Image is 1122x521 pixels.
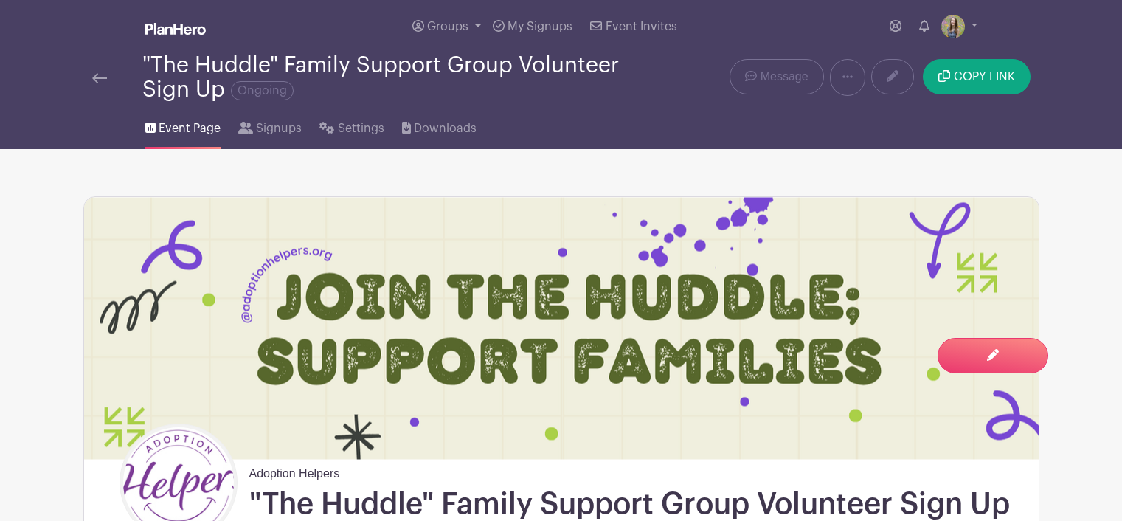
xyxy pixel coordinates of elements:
img: back-arrow-29a5d9b10d5bd6ae65dc969a981735edf675c4d7a1fe02e03b50dbd4ba3cdb55.svg [92,73,107,83]
span: Event Page [159,120,221,137]
span: Signups [256,120,302,137]
span: Downloads [414,120,477,137]
img: logo_white-6c42ec7e38ccf1d336a20a19083b03d10ae64f83f12c07503d8b9e83406b4c7d.svg [145,23,206,35]
span: Event Invites [606,21,677,32]
span: Settings [338,120,384,137]
a: Event Page [145,102,221,149]
img: event_banner_8604.png [84,197,1039,459]
a: Settings [319,102,384,149]
button: COPY LINK [923,59,1030,94]
a: Message [730,59,823,94]
img: IMG_0582.jpg [941,15,965,38]
div: "The Huddle" Family Support Group Volunteer Sign Up [142,53,620,102]
span: COPY LINK [954,71,1015,83]
a: Downloads [402,102,477,149]
span: Adoption Helpers [249,459,340,483]
span: Message [761,68,808,86]
span: Groups [427,21,468,32]
a: Signups [238,102,302,149]
span: My Signups [508,21,572,32]
span: Ongoing [231,81,294,100]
